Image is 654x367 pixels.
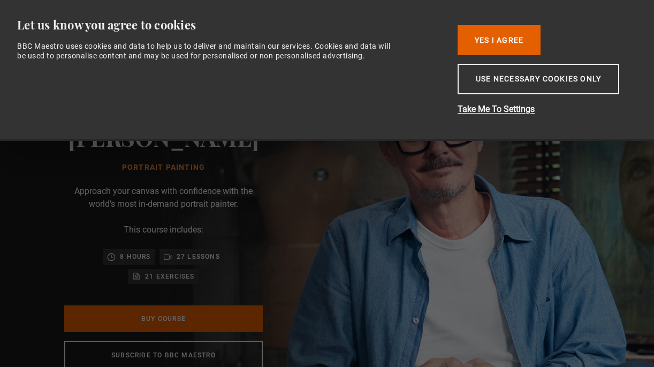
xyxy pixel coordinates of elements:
[68,123,259,151] h2: [PERSON_NAME]
[17,17,441,33] div: Let us know you agree to cookies
[64,185,263,211] p: Approach your canvas with confidence with the world's most in-demand portrait painter.
[17,41,399,61] div: BBC Maestro uses cookies and data to help us to deliver and maintain our services. Cookies and da...
[458,25,541,55] button: Yes I Agree
[68,163,259,172] h1: Portrait Painting
[458,103,629,116] button: Take Me To Settings
[177,251,220,262] p: 27 lessons
[120,251,150,262] p: 8 hours
[145,271,194,282] p: 21 exercises
[124,223,203,236] p: This course includes:
[64,305,263,332] a: Buy Course
[458,64,619,94] button: Use necessary cookies only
